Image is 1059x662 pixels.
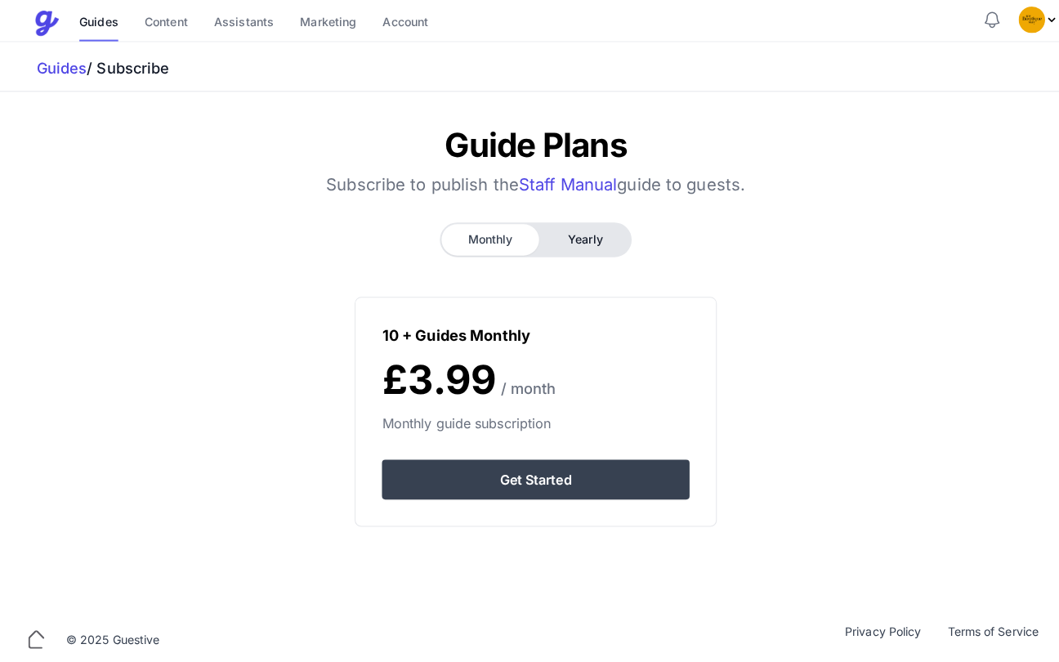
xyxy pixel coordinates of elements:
[378,409,681,428] p: Monthly guide subscription
[212,6,270,41] a: Assistants
[513,172,610,192] span: Staff Manual
[923,616,1039,649] a: Terms of Service
[1007,7,1046,33] div: Profile Menu
[33,10,59,36] img: Guestive Guides
[494,375,549,392] span: / month
[971,10,990,29] button: Notifications
[78,6,117,41] a: Guides
[143,6,185,41] a: Content
[1007,7,1033,33] img: hms2vv4a9yyqi3tjoxzpluwfvlpk
[33,58,1059,78] h3: / Subscribe
[323,171,737,194] p: Subscribe to publish the guide to guests.
[534,221,623,253] button: Yearly
[378,6,423,41] a: Account
[378,320,681,342] h4: 10 + Guides Monthly
[378,351,490,399] span: £3.99
[822,616,923,649] a: Privacy Policy
[378,454,681,494] a: Get Started
[297,6,352,41] a: Marketing
[323,123,737,164] h1: Guide Plans
[36,59,86,76] a: Guides
[436,221,533,253] button: Monthly
[65,624,158,641] div: © 2025 Guestive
